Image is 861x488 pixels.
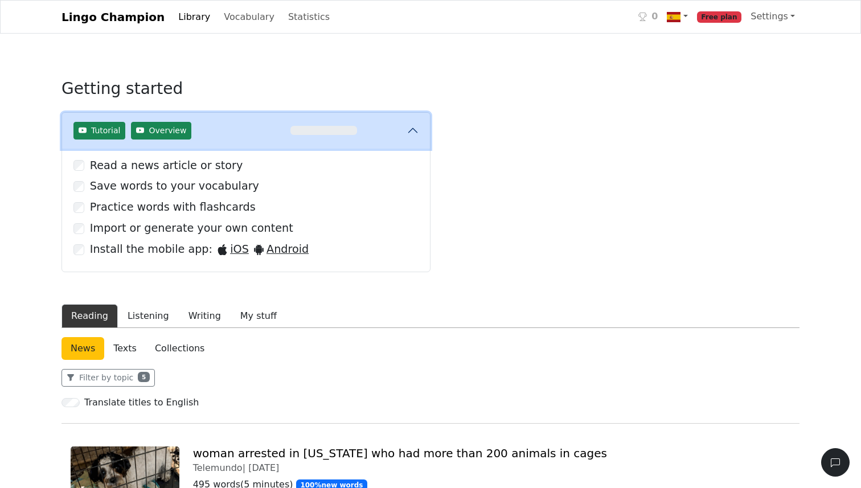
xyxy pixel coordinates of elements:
[651,10,658,23] span: 0
[692,5,747,28] a: Free plan
[697,11,742,23] span: Free plan
[90,199,256,216] label: Practice words with flashcards
[149,125,186,137] span: Overview
[248,462,279,473] span: [DATE]
[174,6,215,28] a: Library
[73,122,125,140] button: Tutorial
[90,220,293,237] label: Import or generate your own content
[62,113,430,149] button: TutorialOverview
[104,337,146,360] a: Texts
[217,241,249,258] a: iOS
[179,304,231,328] button: Writing
[746,5,799,28] a: Settings
[634,5,662,28] a: 0
[90,158,243,174] label: Read a news article or story
[146,337,214,360] a: Collections
[91,125,120,137] span: Tutorial
[61,79,430,108] h3: Getting started
[138,372,150,382] span: 5
[219,6,279,28] a: Vocabulary
[61,337,104,360] a: News
[284,6,334,28] a: Statistics
[61,369,155,387] button: Filter by topic5
[61,6,165,28] a: Lingo Champion
[193,462,790,473] div: Telemundo |
[61,304,118,328] button: Reading
[118,304,179,328] button: Listening
[84,397,199,408] h6: Translate titles to English
[231,304,286,328] button: My stuff
[131,122,191,140] button: Overview
[193,446,607,460] a: woman arrested in [US_STATE] who had more than 200 animals in cages
[90,241,309,258] div: Install the mobile app :
[667,10,680,24] img: es.svg
[90,178,259,195] label: Save words to your vocabulary
[253,241,309,258] a: Android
